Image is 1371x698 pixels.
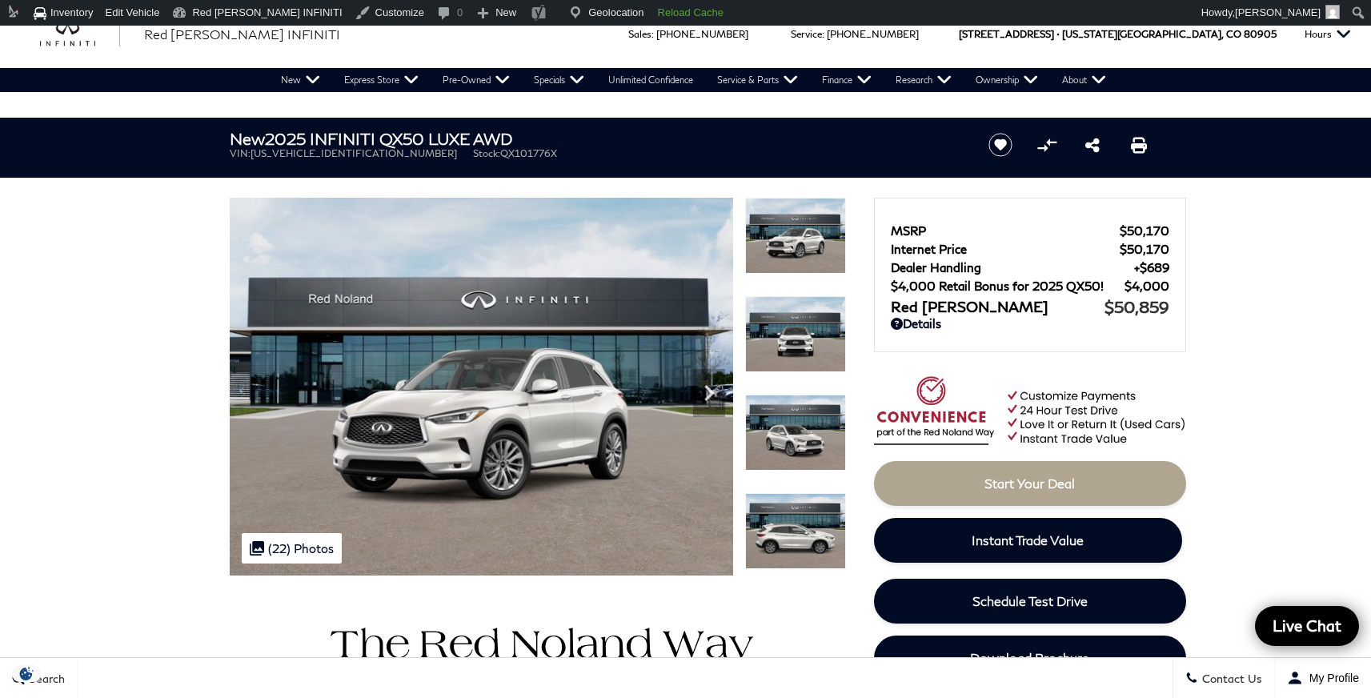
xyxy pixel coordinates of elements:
span: Live Chat [1265,616,1349,636]
a: Research [884,68,964,92]
span: [US_VEHICLE_IDENTIFICATION_NUMBER] [251,147,457,159]
span: Sales [628,28,651,40]
span: $689 [1134,260,1169,275]
button: Save vehicle [983,132,1018,158]
span: Contact Us [1198,672,1262,685]
a: MSRP $50,170 [891,223,1169,238]
span: MSRP [891,223,1120,238]
a: [PHONE_NUMBER] [656,28,748,40]
a: Pre-Owned [431,68,522,92]
span: Instant Trade Value [972,532,1084,548]
a: infiniti [40,22,120,47]
a: Download Brochure [874,636,1186,680]
a: Share this New 2025 INFINITI QX50 LUXE AWD [1085,135,1100,154]
span: : [651,28,654,40]
a: Red [PERSON_NAME] $50,859 [891,297,1169,316]
a: Internet Price $50,170 [891,242,1169,256]
img: Opt-Out Icon [8,665,45,682]
div: (22) Photos [242,533,342,564]
section: Click to Open Cookie Consent Modal [8,665,45,682]
a: New [269,68,332,92]
span: Schedule Test Drive [972,593,1088,608]
span: Service [791,28,822,40]
a: Unlimited Confidence [596,68,705,92]
span: $50,170 [1120,223,1169,238]
div: Next [693,369,725,417]
a: [PHONE_NUMBER] [827,28,919,40]
a: Ownership [964,68,1050,92]
span: My Profile [1303,672,1359,684]
a: $4,000 Retail Bonus for 2025 QX50! $4,000 [891,279,1169,293]
a: Start Your Deal [874,461,1186,506]
span: Download Brochure [970,650,1089,665]
span: Search [25,672,65,685]
a: Instant Trade Value [874,518,1182,563]
a: Schedule Test Drive [874,579,1186,624]
span: [PERSON_NAME] [1235,6,1321,18]
span: Red [PERSON_NAME] [891,298,1104,315]
a: Live Chat [1255,606,1359,646]
span: Red [PERSON_NAME] INFINITI [144,26,340,42]
span: Internet Price [891,242,1120,256]
a: Print this New 2025 INFINITI QX50 LUXE AWD [1131,135,1147,154]
a: Red [PERSON_NAME] INFINITI [144,25,340,44]
img: New 2025 RADIANT WHITE INFINITI LUXE AWD image 1 [230,198,733,576]
span: Stock: [473,147,500,159]
span: Start Your Deal [984,475,1075,491]
a: About [1050,68,1118,92]
h1: 2025 INFINITI QX50 LUXE AWD [230,130,962,147]
span: $50,859 [1104,297,1169,316]
button: Compare Vehicle [1035,133,1059,157]
a: Details [891,316,1169,331]
span: QX101776X [500,147,557,159]
span: VIN: [230,147,251,159]
nav: Main Navigation [269,68,1118,92]
a: Finance [810,68,884,92]
button: Open user profile menu [1275,658,1371,698]
a: [STREET_ADDRESS] • [US_STATE][GEOGRAPHIC_DATA], CO 80905 [959,28,1277,40]
span: Dealer Handling [891,260,1134,275]
a: Dealer Handling $689 [891,260,1169,275]
a: Service & Parts [705,68,810,92]
span: $50,170 [1120,242,1169,256]
img: New 2025 RADIANT WHITE INFINITI LUXE AWD image 3 [745,395,846,471]
img: New 2025 RADIANT WHITE INFINITI LUXE AWD image 2 [745,296,846,372]
img: New 2025 RADIANT WHITE INFINITI LUXE AWD image 1 [745,198,846,274]
strong: Reload Cache [658,6,724,18]
strong: New [230,129,265,148]
span: : [822,28,824,40]
a: Specials [522,68,596,92]
span: $4,000 Retail Bonus for 2025 QX50! [891,279,1124,293]
span: $4,000 [1124,279,1169,293]
img: New 2025 RADIANT WHITE INFINITI LUXE AWD image 4 [745,493,846,569]
a: Express Store [332,68,431,92]
img: INFINITI [40,22,120,47]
